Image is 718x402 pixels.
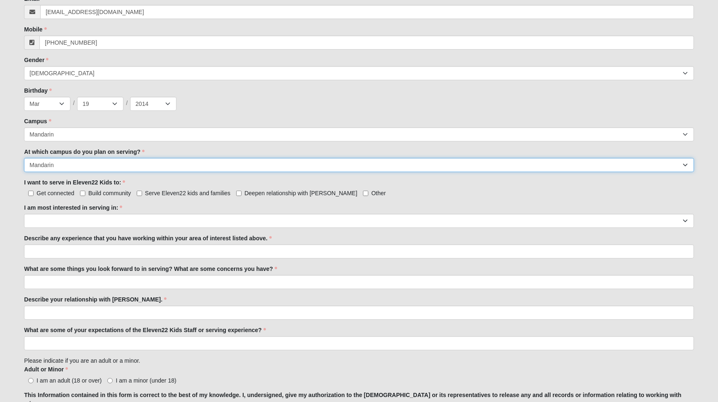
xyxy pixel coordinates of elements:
[24,148,145,156] label: At which campus do you plan on serving?
[80,191,85,196] input: Build community
[73,99,75,108] span: /
[24,234,271,242] label: Describe any experience that you have working within your area of interest listed above.
[88,190,131,196] span: Build community
[24,365,68,373] label: Adult or Minor
[145,190,230,196] span: Serve Eleven22 kids and families
[36,190,74,196] span: Get connected
[137,191,142,196] input: Serve Eleven22 kids and families
[126,99,128,108] span: /
[24,117,51,125] label: Campus
[107,378,113,383] input: I am a minor (under 18)
[24,295,167,304] label: Describe your relationship with [PERSON_NAME].
[24,326,266,334] label: What are some of your expectations of the Eleven22 Kids Staff or serving experience?
[371,190,386,196] span: Other
[24,25,46,33] label: Mobile
[28,191,34,196] input: Get connected
[24,86,52,95] label: Birthday
[36,377,102,384] span: I am an adult (18 or over)
[363,191,368,196] input: Other
[24,56,48,64] label: Gender
[28,378,34,383] input: I am an adult (18 or over)
[244,190,357,196] span: Deepen relationship with [PERSON_NAME]
[24,203,122,212] label: I am most interested in serving in:
[24,178,125,187] label: I want to serve in Eleven22 Kids to:
[24,265,277,273] label: What are some things you look forward to in serving? What are some concerns you have?
[236,191,242,196] input: Deepen relationship with [PERSON_NAME]
[116,377,176,384] span: I am a minor (under 18)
